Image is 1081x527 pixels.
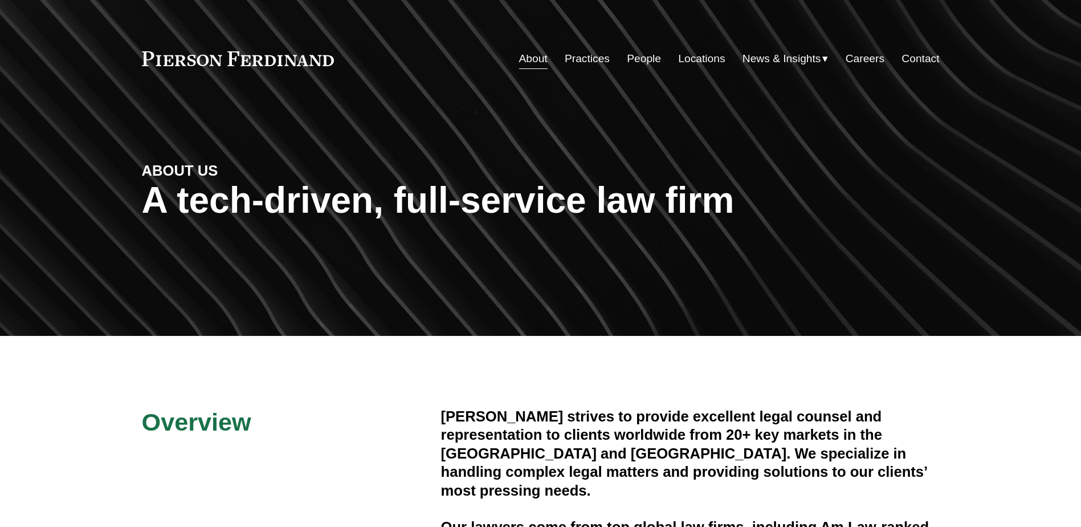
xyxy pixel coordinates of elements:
h4: [PERSON_NAME] strives to provide excellent legal counsel and representation to clients worldwide ... [441,407,940,500]
a: Contact [901,48,939,70]
a: folder dropdown [743,48,829,70]
span: Overview [142,408,251,436]
a: Locations [678,48,725,70]
a: People [627,48,661,70]
strong: ABOUT US [142,163,218,179]
a: Practices [565,48,610,70]
a: About [519,48,548,70]
a: Careers [846,48,884,70]
span: News & Insights [743,49,821,69]
h1: A tech-driven, full-service law firm [142,180,940,221]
